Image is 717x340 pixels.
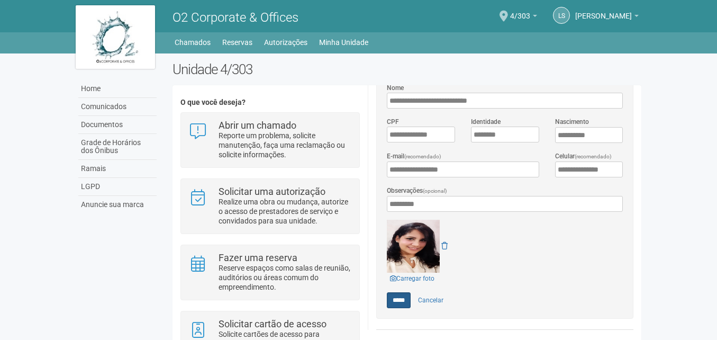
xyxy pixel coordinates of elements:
a: Autorizações [264,35,307,50]
img: logo.jpg [76,5,155,69]
span: (recomendado) [575,154,612,159]
span: (recomendado) [404,154,441,159]
label: Celular [555,151,612,162]
a: Home [78,80,157,98]
img: GetFile [387,220,440,273]
p: Realize uma obra ou mudança, autorize o acesso de prestadores de serviço e convidados para sua un... [219,197,351,226]
a: Remover [441,241,448,250]
h4: O que você deseja? [180,99,360,106]
label: CPF [387,117,399,127]
label: Nome [387,83,404,93]
a: Fazer uma reserva Reserve espaços como salas de reunião, auditórios ou áreas comum do empreendime... [189,253,351,292]
a: Solicitar uma autorização Realize uma obra ou mudança, autorize o acesso de prestadores de serviç... [189,187,351,226]
a: Cancelar [412,292,449,308]
label: E-mail [387,151,441,162]
strong: Fazer uma reserva [219,252,297,263]
p: Reporte um problema, solicite manutenção, faça uma reclamação ou solicite informações. [219,131,351,159]
label: Observações [387,186,447,196]
label: Nascimento [555,117,589,127]
a: Reservas [222,35,252,50]
a: Comunicados [78,98,157,116]
a: Documentos [78,116,157,134]
a: LGPD [78,178,157,196]
a: Anuncie sua marca [78,196,157,213]
span: 4/303 [510,2,530,20]
strong: Solicitar uma autorização [219,186,325,197]
strong: Abrir um chamado [219,120,296,131]
a: Minha Unidade [319,35,368,50]
a: 4/303 [510,13,537,22]
a: Abrir um chamado Reporte um problema, solicite manutenção, faça uma reclamação ou solicite inform... [189,121,351,159]
span: (opcional) [423,188,447,194]
h2: Unidade 4/303 [173,61,642,77]
strong: Solicitar cartão de acesso [219,318,326,329]
a: [PERSON_NAME] [575,13,639,22]
p: Reserve espaços como salas de reunião, auditórios ou áreas comum do empreendimento. [219,263,351,292]
a: Grade de Horários dos Ônibus [78,134,157,160]
span: Leonardo Silva Leao [575,2,632,20]
a: LS [553,7,570,24]
label: Identidade [471,117,501,127]
a: Carregar foto [387,273,438,284]
a: Ramais [78,160,157,178]
a: Chamados [175,35,211,50]
span: O2 Corporate & Offices [173,10,298,25]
